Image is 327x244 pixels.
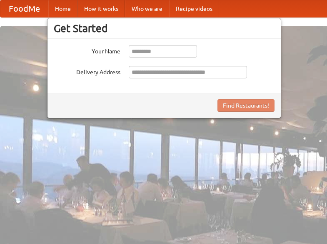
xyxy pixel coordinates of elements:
[48,0,77,17] a: Home
[77,0,125,17] a: How it works
[54,22,275,35] h3: Get Started
[125,0,169,17] a: Who we are
[0,0,48,17] a: FoodMe
[169,0,219,17] a: Recipe videos
[54,45,120,55] label: Your Name
[217,99,275,112] button: Find Restaurants!
[54,66,120,76] label: Delivery Address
